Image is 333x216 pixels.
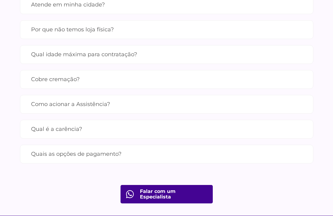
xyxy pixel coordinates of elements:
[31,24,302,35] label: Por que não temos loja física?
[121,185,213,203] a: Falar com um Especialista
[31,99,302,110] label: Como acionar a Assistência?
[126,190,134,198] img: fale com consultor
[31,124,302,135] label: Qual é a carência?
[31,49,302,60] label: Qual idade máxima para contratação?
[31,149,302,159] label: Quais as opções de pagamento?
[31,74,302,85] label: Cobre cremação?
